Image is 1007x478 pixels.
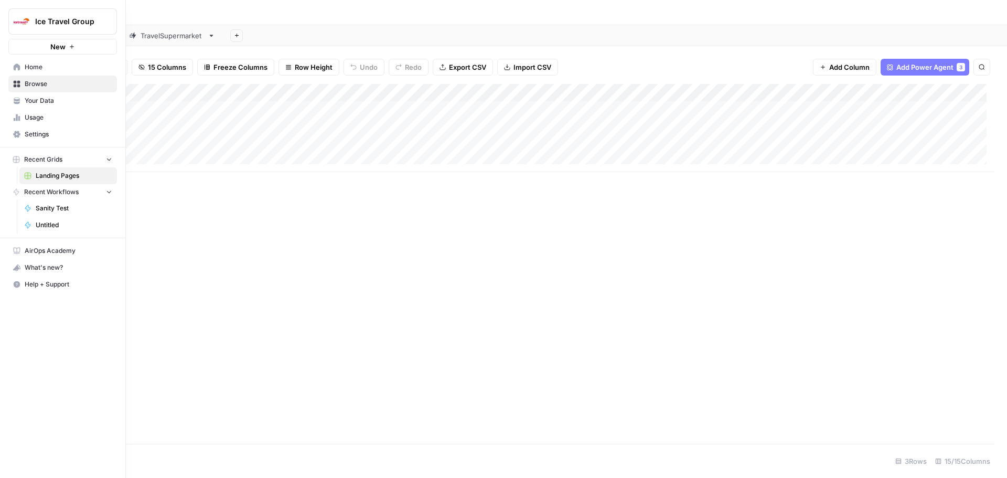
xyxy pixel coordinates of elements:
span: Ice Travel Group [35,16,99,27]
button: Undo [344,59,384,76]
span: Redo [405,62,422,72]
button: Freeze Columns [197,59,274,76]
span: Usage [25,113,112,122]
button: Recent Workflows [8,184,117,200]
span: 3 [959,63,962,71]
span: Sanity Test [36,204,112,213]
img: Ice Travel Group Logo [12,12,31,31]
span: Untitled [36,220,112,230]
span: Browse [25,79,112,89]
button: Workspace: Ice Travel Group [8,8,117,35]
a: Sanity Test [19,200,117,217]
span: Your Data [25,96,112,105]
button: Redo [389,59,428,76]
span: Add Column [829,62,870,72]
button: New [8,39,117,55]
span: Recent Grids [24,155,62,164]
span: New [50,41,66,52]
button: Row Height [278,59,339,76]
button: Recent Grids [8,152,117,167]
button: Add Column [813,59,876,76]
span: Home [25,62,112,72]
button: Help + Support [8,276,117,293]
a: TravelSupermarket [120,25,224,46]
button: Export CSV [433,59,493,76]
span: AirOps Academy [25,246,112,256]
span: Freeze Columns [213,62,267,72]
a: Landing Pages [19,167,117,184]
a: AirOps Academy [8,242,117,259]
a: Your Data [8,92,117,109]
div: What's new? [9,260,116,275]
span: Recent Workflows [24,187,79,197]
span: Import CSV [513,62,551,72]
span: Row Height [295,62,333,72]
button: Add Power Agent3 [881,59,969,76]
span: Export CSV [449,62,486,72]
span: Add Power Agent [896,62,954,72]
div: TravelSupermarket [141,30,203,41]
span: Settings [25,130,112,139]
span: Undo [360,62,378,72]
button: 15 Columns [132,59,193,76]
button: Import CSV [497,59,558,76]
a: Untitled [19,217,117,233]
div: 3 [957,63,965,71]
div: 3 Rows [891,453,931,470]
a: Browse [8,76,117,92]
a: Usage [8,109,117,126]
span: 15 Columns [148,62,186,72]
div: 15/15 Columns [931,453,994,470]
button: What's new? [8,259,117,276]
a: Home [8,59,117,76]
span: Help + Support [25,280,112,289]
span: Landing Pages [36,171,112,180]
a: Settings [8,126,117,143]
